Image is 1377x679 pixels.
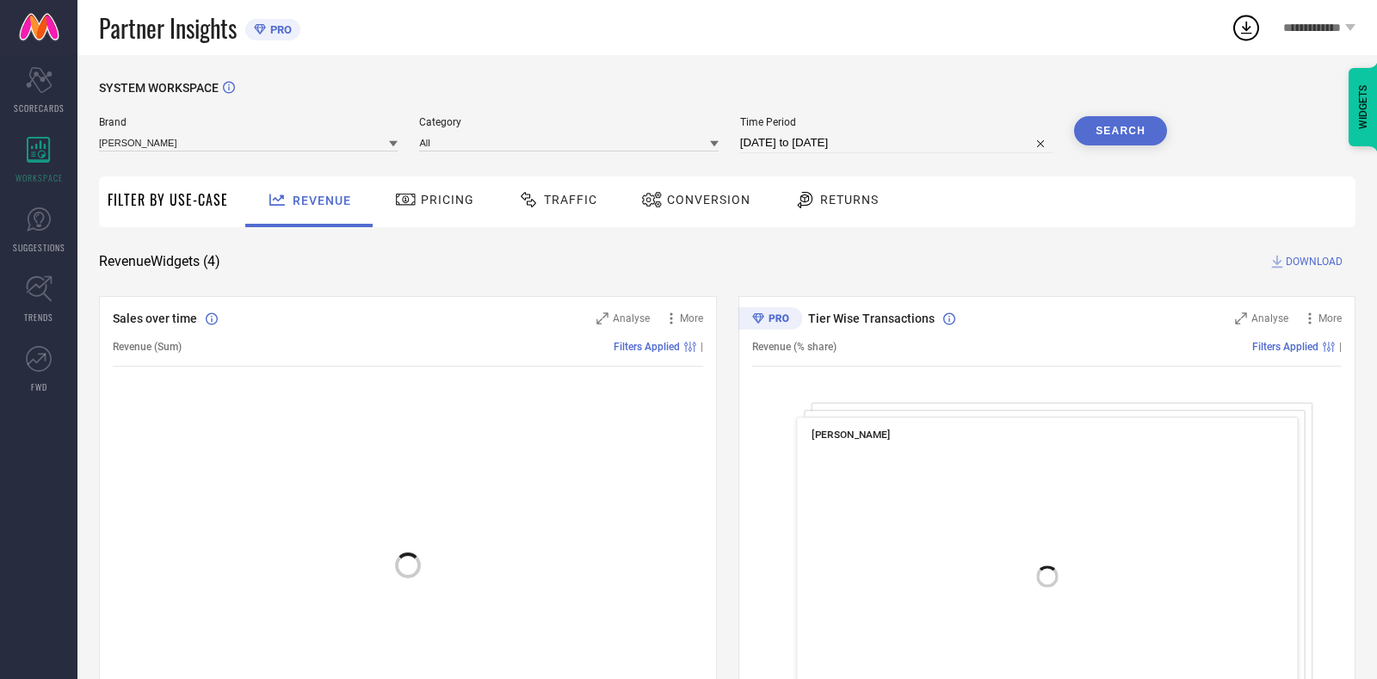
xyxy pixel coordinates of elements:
span: SUGGESTIONS [13,241,65,254]
span: PRO [266,23,292,36]
span: SCORECARDS [14,102,65,114]
span: SYSTEM WORKSPACE [99,81,219,95]
span: TRENDS [24,311,53,324]
input: Select time period [740,133,1053,153]
span: | [1339,341,1342,353]
span: More [680,312,703,324]
span: Tier Wise Transactions [808,312,935,325]
span: WORKSPACE [15,171,63,184]
span: Analyse [1251,312,1288,324]
svg: Zoom [596,312,608,324]
div: Open download list [1231,12,1262,43]
span: FWD [31,380,47,393]
span: Conversion [667,193,750,207]
span: Traffic [544,193,597,207]
button: Search [1074,116,1167,145]
span: Revenue (% share) [752,341,837,353]
span: Category [419,116,718,128]
span: Brand [99,116,398,128]
span: Revenue Widgets ( 4 ) [99,253,220,270]
div: Premium [738,307,802,333]
span: Sales over time [113,312,197,325]
span: Returns [820,193,879,207]
span: Time Period [740,116,1053,128]
span: [PERSON_NAME] [812,429,890,441]
span: | [701,341,703,353]
span: Revenue [293,194,351,207]
span: More [1318,312,1342,324]
span: Filters Applied [614,341,680,353]
span: Analyse [613,312,650,324]
svg: Zoom [1235,312,1247,324]
span: Filter By Use-Case [108,189,228,210]
span: Pricing [421,193,474,207]
span: DOWNLOAD [1286,253,1343,270]
span: Partner Insights [99,10,237,46]
span: Revenue (Sum) [113,341,182,353]
span: Filters Applied [1252,341,1318,353]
